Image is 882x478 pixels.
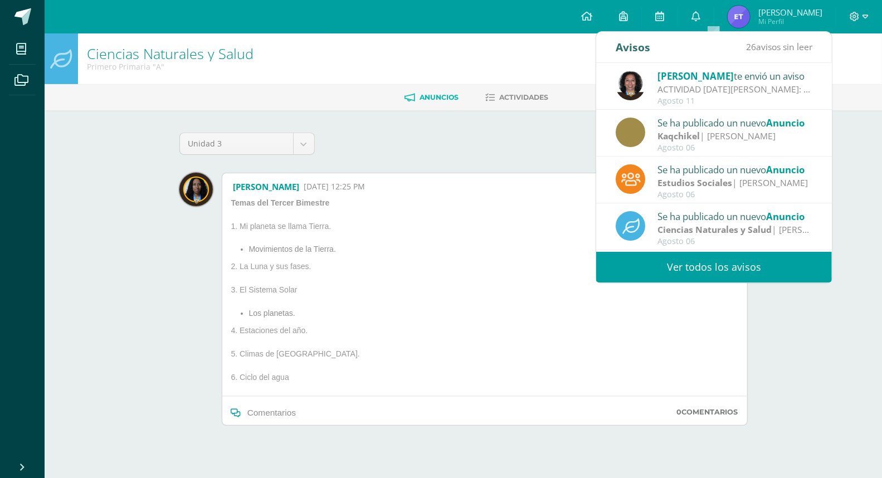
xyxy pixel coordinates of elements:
span: Unidad 3 [188,133,285,154]
span: Anuncio [766,116,805,129]
a: Anuncios [405,89,459,106]
p: 1. Mi planeta se llama Tierra. [227,221,384,236]
span: avisos sin leer [746,41,812,53]
a: Unidad 3 [180,133,314,154]
img: 978522c064c816924fc49f562b9bfe00.png [179,173,213,206]
label: Publicaciones [420,133,747,141]
a: [PERSON_NAME] [233,181,299,192]
p: 2. La Luna y sus fases. [227,261,384,276]
div: Agosto 06 [657,143,812,153]
img: 75f8a36880c4112926252b5361bf02b4.png [728,6,750,28]
span: Anuncio [766,210,805,223]
p: 6. Ciclo del agua [227,372,384,387]
div: Avisos [616,32,650,62]
a: Ciencias Naturales y Salud [87,44,254,63]
strong: Estudios Sociales [657,177,732,189]
strong: Ciencias Naturales y Salud [657,223,772,236]
div: te envió un aviso [657,69,812,83]
div: ACTIVIDAD MARTES 12 DE AGOSTO: Papitos buenos días. Es un gusto saludarlos. Les comento que mañan... [657,83,812,96]
span: Anuncio [766,163,805,176]
span: 26 [746,41,756,53]
label: Comentarios [677,408,738,416]
div: Se ha publicado un nuevo [657,162,812,177]
p: 4. Estaciones del año. [227,325,384,340]
h1: Ciencias Naturales y Salud [87,46,254,61]
a: Actividades [486,89,549,106]
span: Actividades [500,93,549,101]
div: Agosto 06 [657,237,812,246]
span: Anuncios [420,93,459,101]
p: 5. Climas de [GEOGRAPHIC_DATA]. [227,349,384,363]
li: Los planetas. [249,309,384,318]
li: Movimientos de la Tierra. [249,245,384,253]
div: Se ha publicado un nuevo [657,115,812,130]
div: | [PERSON_NAME] [657,130,812,143]
strong: Kaqchikel [657,130,700,142]
div: Primero Primaria 'A' [87,61,254,72]
a: Ver todos los avisos [596,252,832,282]
p: 3. El Sistema Solar [227,285,384,299]
div: Se ha publicado un nuevo [657,209,812,223]
span: [PERSON_NAME] [657,70,734,82]
span: Comentarios [247,408,296,417]
div: Agosto 06 [657,190,812,199]
strong: 0 [677,408,682,416]
strong: Temas del Tercer Bimestre [231,198,330,207]
img: e68d219a534587513e5f5ff35cf77afa.png [616,71,645,100]
div: | [PERSON_NAME] [657,223,812,236]
div: Agosto 11 [657,96,812,106]
span: [DATE] 12:25 PM [304,181,365,192]
span: Mi Perfil [758,17,822,26]
span: [PERSON_NAME] [758,7,822,18]
div: | [PERSON_NAME] [657,177,812,189]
